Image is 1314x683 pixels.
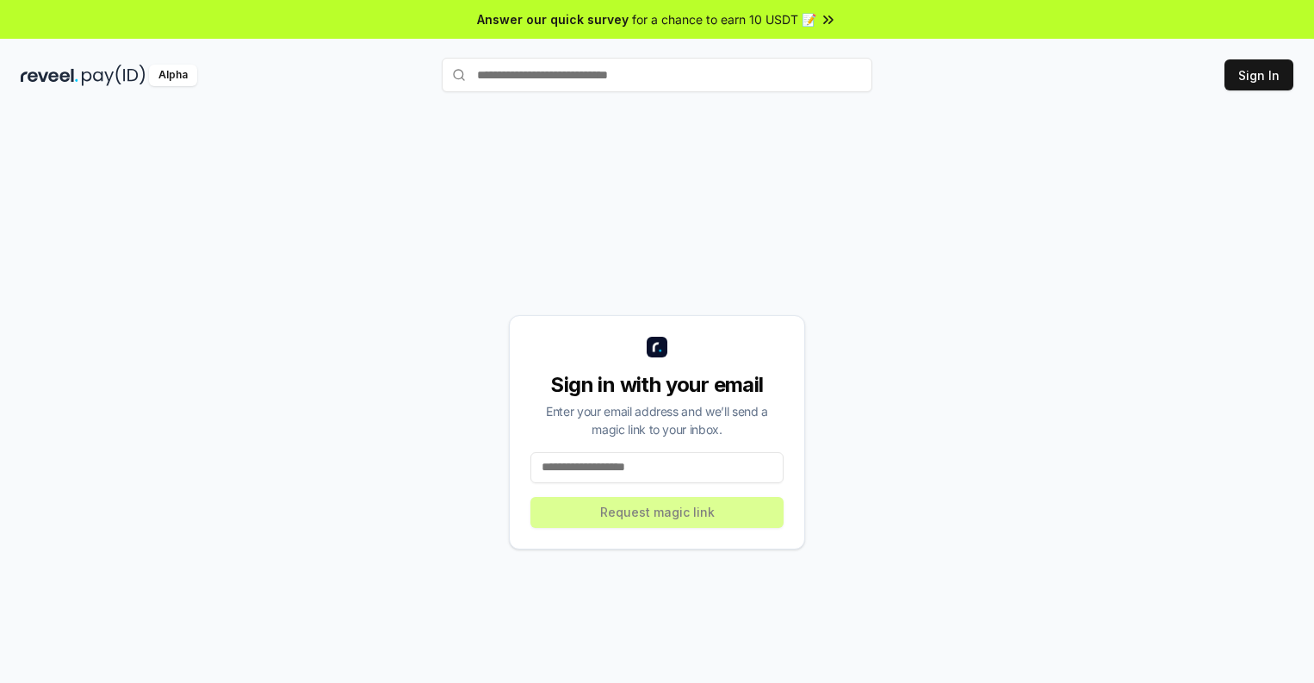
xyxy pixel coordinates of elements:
[82,65,146,86] img: pay_id
[647,337,667,357] img: logo_small
[149,65,197,86] div: Alpha
[477,10,629,28] span: Answer our quick survey
[21,65,78,86] img: reveel_dark
[632,10,816,28] span: for a chance to earn 10 USDT 📝
[530,371,784,399] div: Sign in with your email
[530,402,784,438] div: Enter your email address and we’ll send a magic link to your inbox.
[1224,59,1293,90] button: Sign In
